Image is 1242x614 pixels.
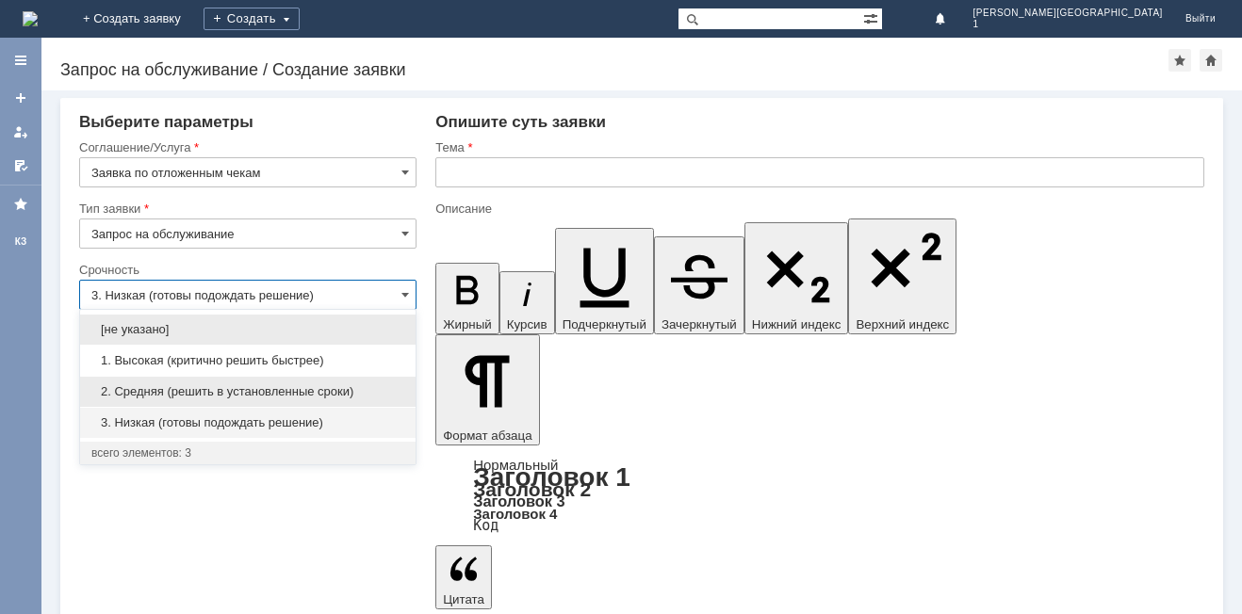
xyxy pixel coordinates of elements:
[6,151,36,181] a: Мои согласования
[473,517,498,534] a: Код
[563,317,646,331] span: Подчеркнутый
[91,322,404,337] span: [не указано]
[91,445,404,460] div: всего элементов: 3
[1168,49,1191,72] div: Добавить в избранное
[435,334,539,445] button: Формат абзаца
[79,264,413,276] div: Срочность
[435,545,492,609] button: Цитата
[863,8,882,26] span: Расширенный поиск
[443,592,484,606] span: Цитата
[499,271,555,334] button: Курсив
[654,236,744,334] button: Зачеркнутый
[60,60,1168,79] div: Запрос на обслуживание / Создание заявки
[435,263,499,334] button: Жирный
[473,478,591,500] a: Заголовок 2
[443,317,492,331] span: Жирный
[91,384,404,399] span: 2. Средняя (решить в установленные сроки)
[435,141,1201,153] div: Тема
[973,19,1163,30] span: 1
[204,8,300,30] div: Создать
[91,415,404,430] span: 3. Низкая (готовы подождать решение)
[6,234,36,250] div: КЗ
[6,227,36,257] a: КЗ
[435,459,1204,532] div: Формат абзаца
[79,202,413,215] div: Тип заявки
[473,493,564,509] a: Заголовок 3
[1200,49,1222,72] div: Сделать домашней страницей
[752,317,842,331] span: Нижний индекс
[91,353,404,368] span: 1. Высокая (критично решить быстрее)
[473,506,557,522] a: Заголовок 4
[6,117,36,147] a: Мои заявки
[856,317,949,331] span: Верхний индекс
[744,222,849,334] button: Нижний индекс
[473,457,558,473] a: Нормальный
[973,8,1163,19] span: [PERSON_NAME][GEOGRAPHIC_DATA]
[79,141,413,153] div: Соглашение/Услуга
[443,428,531,443] span: Формат абзаца
[435,202,1201,215] div: Описание
[435,113,606,131] span: Опишите суть заявки
[555,228,654,334] button: Подчеркнутый
[23,11,38,26] img: logo
[473,462,630,492] a: Заголовок 1
[23,11,38,26] a: Перейти на домашнюю страницу
[6,83,36,113] a: Создать заявку
[848,218,956,334] button: Верхний индекс
[507,317,547,331] span: Курсив
[662,317,737,331] span: Зачеркнутый
[79,113,253,131] span: Выберите параметры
